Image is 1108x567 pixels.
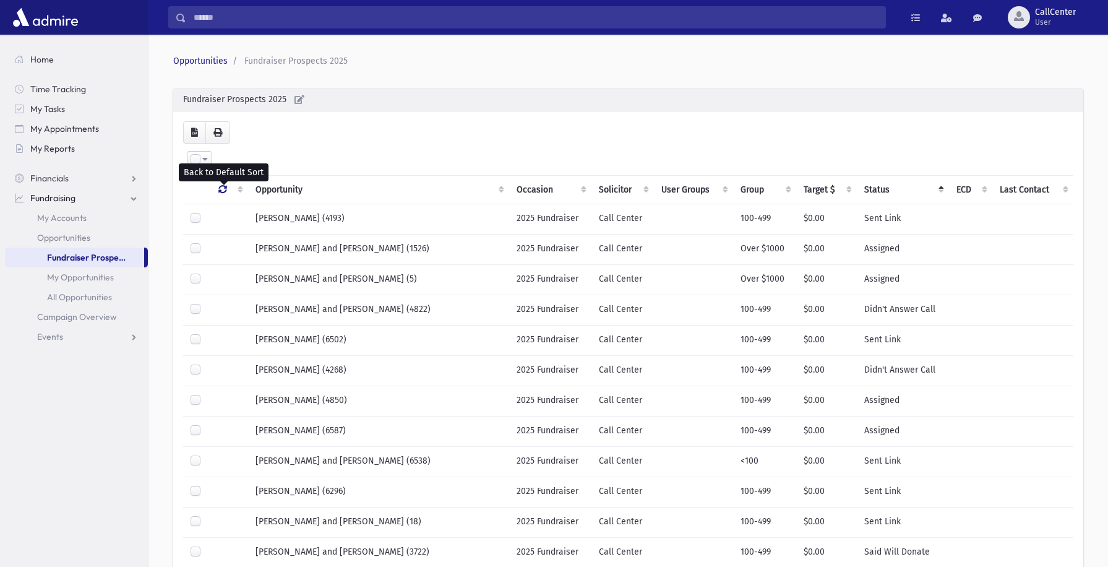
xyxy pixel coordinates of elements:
[509,386,591,417] td: 2025 Fundraiser
[211,176,248,204] th: : activate to sort column ascending
[733,265,796,295] td: Over $1000
[591,417,655,447] td: Call Center
[30,193,75,204] span: Fundraising
[733,295,796,326] td: 100-499
[509,356,591,386] td: 2025 Fundraiser
[183,121,206,144] button: CSV
[5,139,148,158] a: My Reports
[37,212,87,223] span: My Accounts
[256,486,346,496] span: [PERSON_NAME] (6296)
[591,477,655,508] td: Call Center
[591,447,655,477] td: Call Center
[857,326,949,356] td: Sent Link
[5,119,148,139] a: My Appointments
[857,447,949,477] td: Sent Link
[591,265,655,295] td: Call Center
[256,425,346,436] span: [PERSON_NAME] (6587)
[733,176,796,204] th: Group: activate to sort column ascending
[733,508,796,538] td: 100-499
[857,235,949,265] td: Assigned
[5,287,148,307] a: All Opportunities
[591,204,655,235] td: Call Center
[256,334,346,345] span: [PERSON_NAME] (6502)
[509,265,591,295] td: 2025 Fundraiser
[509,204,591,235] td: 2025 Fundraiser
[733,477,796,508] td: 100-499
[30,143,75,154] span: My Reports
[256,516,421,527] span: [PERSON_NAME] and [PERSON_NAME] (18)
[949,176,993,204] th: ECD: activate to sort column ascending
[509,417,591,447] td: 2025 Fundraiser
[256,365,346,375] span: [PERSON_NAME] (4268)
[256,243,429,254] span: [PERSON_NAME] and [PERSON_NAME] (1526)
[591,176,655,204] th: Solicitor: activate to sort column ascending
[509,176,591,204] th: Occasion : activate to sort column ascending
[796,508,857,538] td: $0.00
[857,295,949,326] td: Didn't Answer Call
[796,176,857,204] th: Target $: activate to sort column ascending
[173,54,1078,67] nav: breadcrumb
[179,163,268,181] div: Back to Default Sort
[5,188,148,208] a: Fundraising
[591,508,655,538] td: Call Center
[37,311,117,322] span: Campaign Overview
[591,356,655,386] td: Call Center
[796,265,857,295] td: $0.00
[796,295,857,326] td: $0.00
[10,5,81,30] img: AdmirePro
[509,295,591,326] td: 2025 Fundraiser
[857,265,949,295] td: Assigned
[1035,17,1076,27] span: User
[205,121,230,144] button: Print
[857,386,949,417] td: Assigned
[5,228,148,248] a: Opportunities
[256,213,345,223] span: [PERSON_NAME] (4193)
[591,386,655,417] td: Call Center
[5,79,148,99] a: Time Tracking
[733,204,796,235] td: 100-499
[30,173,69,184] span: Financials
[37,232,90,243] span: Opportunities
[186,6,885,28] input: Search
[796,447,857,477] td: $0.00
[173,89,1083,111] div: Fundraiser Prospects 2025
[733,417,796,447] td: 100-499
[591,295,655,326] td: Call Center
[796,417,857,447] td: $0.00
[857,356,949,386] td: Didn't Answer Call
[256,547,429,557] span: [PERSON_NAME] and [PERSON_NAME] (3722)
[509,326,591,356] td: 2025 Fundraiser
[857,417,949,447] td: Assigned
[733,447,796,477] td: <100
[5,327,148,347] a: Events
[509,477,591,508] td: 2025 Fundraiser
[256,304,431,314] span: [PERSON_NAME] and [PERSON_NAME] (4822)
[256,395,347,405] span: [PERSON_NAME] (4850)
[37,331,63,342] span: Events
[733,356,796,386] td: 100-499
[733,386,796,417] td: 100-499
[857,204,949,235] td: Sent Link
[591,235,655,265] td: Call Center
[654,176,733,204] th: User Groups: activate to sort column ascending
[1035,7,1076,17] span: CallCenter
[796,326,857,356] td: $0.00
[5,168,148,188] a: Financials
[509,447,591,477] td: 2025 Fundraiser
[857,477,949,508] td: Sent Link
[796,356,857,386] td: $0.00
[173,56,228,66] a: Opportunities
[256,274,417,284] span: [PERSON_NAME] and [PERSON_NAME] (5)
[796,386,857,417] td: $0.00
[244,56,348,66] span: Fundraiser Prospects 2025
[509,508,591,538] td: 2025 Fundraiser
[248,176,509,204] th: Opportunity: activate to sort column ascending
[5,99,148,119] a: My Tasks
[30,103,65,115] span: My Tasks
[796,204,857,235] td: $0.00
[796,477,857,508] td: $0.00
[509,235,591,265] td: 2025 Fundraiser
[5,307,148,327] a: Campaign Overview
[857,176,949,204] th: Status: activate to sort column descending
[30,123,99,134] span: My Appointments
